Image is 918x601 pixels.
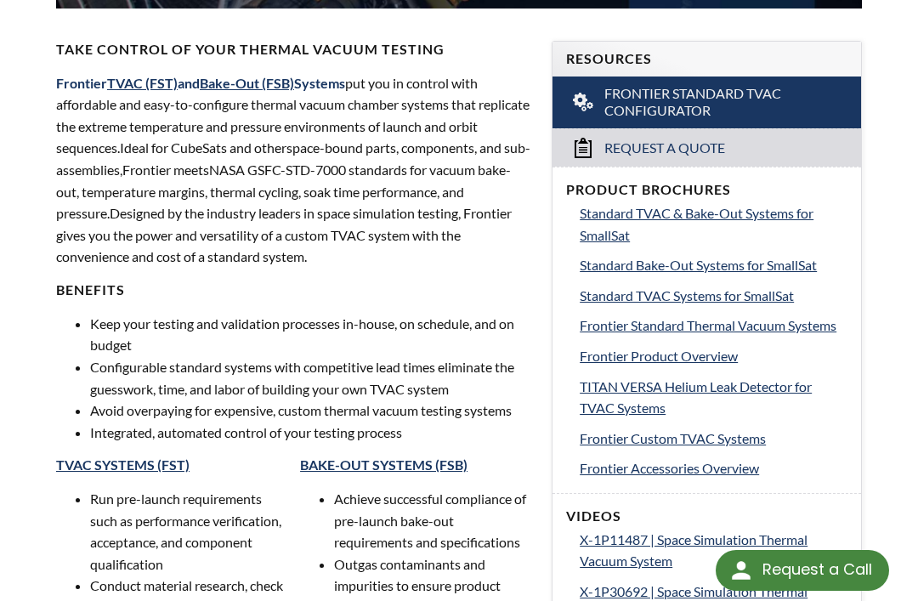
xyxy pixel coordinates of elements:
span: Request a Quote [604,139,725,157]
a: Standard Bake-Out Systems for SmallSat [580,254,847,276]
span: TITAN VERSA Helium Leak Detector for TVAC Systems [580,378,812,417]
span: Frontier Custom TVAC Systems [580,430,766,446]
h4: Resources [566,50,847,68]
li: Integrated, automated control of your testing process [90,422,531,444]
a: Bake-Out (FSB) [200,75,294,91]
a: Standard TVAC & Bake-Out Systems for SmallSat [580,202,847,246]
span: X-1P11487 | Space Simulation Thermal Vacuum System [580,531,807,570]
div: Request a Call [716,550,889,591]
a: TITAN VERSA Helium Leak Detector for TVAC Systems [580,376,847,419]
span: Frontier and Systems [56,75,345,91]
a: X-1P11487 | Space Simulation Thermal Vacuum System [580,529,847,572]
h4: Take Control of Your Thermal Vacuum Testing [56,41,531,59]
a: Frontier Custom TVAC Systems [580,428,847,450]
h4: Product Brochures [566,181,847,199]
span: Frontier Product Overview [580,348,738,364]
span: Standard TVAC Systems for SmallSat [580,287,794,303]
li: Configurable standard systems with competitive lead times eliminate the guesswork, time, and labo... [90,356,531,400]
h4: Videos [566,507,847,525]
span: NASA GSFC-STD-7000 standards for vacuum bake-out, temperature margins, thermal cycling, soak time... [56,162,511,221]
li: Run pre-launch requirements such as performance verification, acceptance, and component qualifica... [90,488,287,575]
span: Standard TVAC & Bake-Out Systems for SmallSat [580,205,813,243]
span: Frontier Standard TVAC Configurator [604,85,819,121]
img: round button [728,557,755,584]
a: Frontier Product Overview [580,345,847,367]
span: Designed by the industry leaders in space simulation testing, Frontier gives you the power and ve... [56,205,512,264]
li: Avoid overpaying for expensive, custom thermal vacuum testing systems [90,400,531,422]
a: Frontier Standard Thermal Vacuum Systems [580,315,847,337]
a: Frontier Accessories Overview [580,457,847,479]
a: Standard TVAC Systems for SmallSat [580,285,847,307]
a: TVAC SYSTEMS (FST) [56,456,190,473]
span: Frontier Standard Thermal Vacuum Systems [580,317,836,333]
span: Id [120,139,132,156]
h4: BENEFITS [56,281,531,299]
p: put you in control with affordable and easy-to-configure thermal vacuum chamber systems that repl... [56,72,531,268]
li: Achieve successful compliance of pre-launch bake-out requirements and specifications [334,488,531,553]
span: space-bound parts, components, and sub-assemblies, [56,139,530,178]
a: Request a Quote [552,128,861,167]
span: Frontier Accessories Overview [580,460,759,476]
li: Keep your testing and validation processes in-house, on schedule, and on budget [90,313,531,356]
span: xtreme temperature and pressure environments of launch and orbit sequences. eal for CubeSats and ... [56,118,478,156]
div: Request a Call [762,550,872,589]
a: TVAC (FST) [107,75,178,91]
a: Frontier Standard TVAC Configurator [552,77,861,129]
a: BAKE-OUT SYSTEMS (FSB) [300,456,467,473]
span: Standard Bake-Out Systems for SmallSat [580,257,817,273]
